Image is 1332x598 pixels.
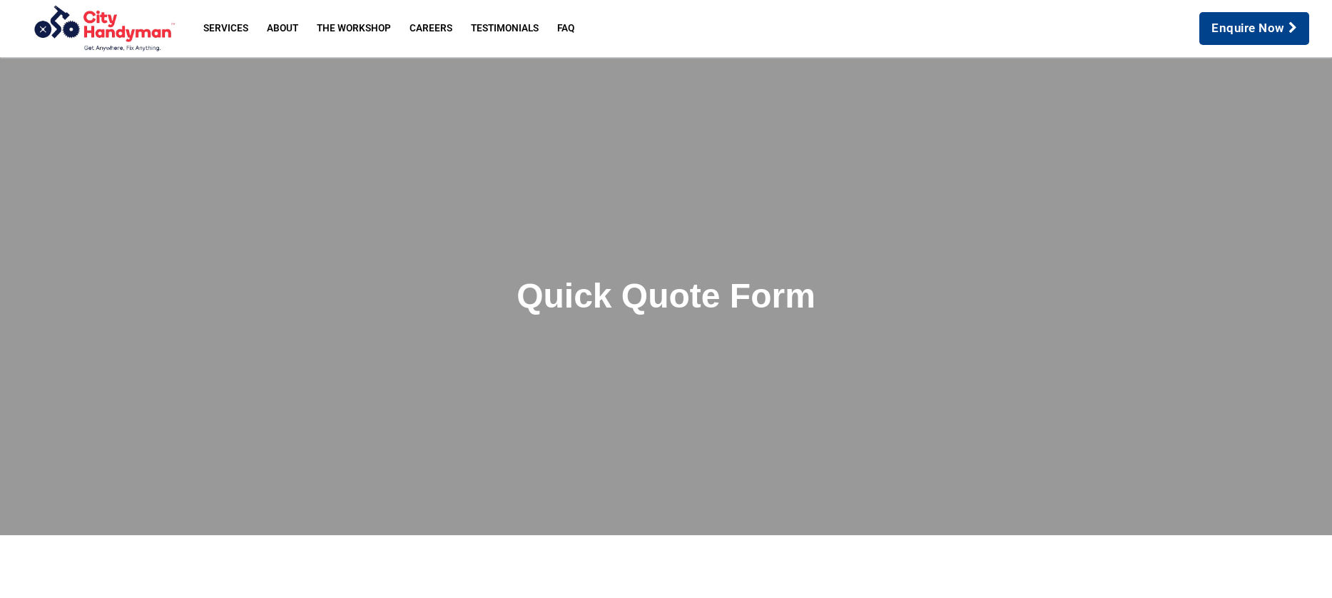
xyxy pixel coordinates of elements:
[260,275,1073,317] h2: Quick Quote Form
[471,24,539,34] span: Testimonials
[194,15,258,42] a: Services
[400,15,462,42] a: Careers
[557,24,574,34] span: FAQ
[317,24,391,34] span: The Workshop
[410,24,452,34] span: Careers
[548,15,584,42] a: FAQ
[267,24,298,34] span: About
[203,24,248,34] span: Services
[17,4,188,53] img: City Handyman | Melbourne
[1199,12,1309,45] a: Enquire Now
[462,15,548,42] a: Testimonials
[258,15,307,42] a: About
[307,15,400,42] a: The Workshop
